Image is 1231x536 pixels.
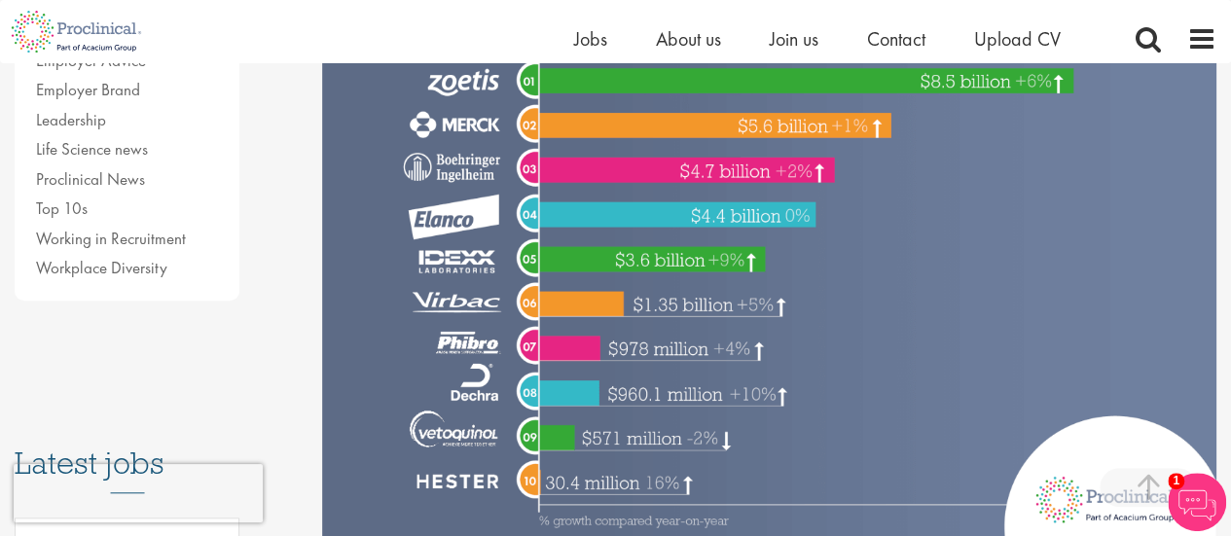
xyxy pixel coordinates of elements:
img: Chatbot [1168,473,1226,531]
span: 1 [1168,473,1184,489]
a: Employer Brand [36,79,140,100]
a: Top 10s [36,197,88,219]
a: Life Science news [36,138,148,160]
a: Join us [770,26,818,52]
a: Upload CV [974,26,1061,52]
a: Leadership [36,109,106,130]
a: Employer Advice [36,50,146,71]
a: Working in Recruitment [36,228,186,249]
h3: Latest jobs [15,398,239,493]
a: Jobs [574,26,607,52]
iframe: reCAPTCHA [14,464,263,522]
a: Workplace Diversity [36,257,167,278]
a: Proclinical News [36,168,145,190]
a: About us [656,26,721,52]
a: Contact [867,26,925,52]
